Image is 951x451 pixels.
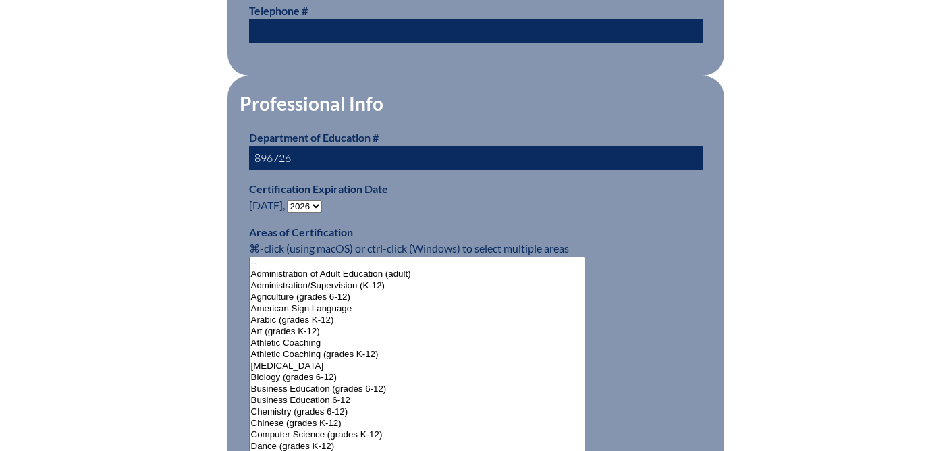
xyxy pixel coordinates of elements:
[250,395,585,406] option: Business Education 6-12
[250,372,585,383] option: Biology (grades 6-12)
[250,269,585,280] option: Administration of Adult Education (adult)
[250,361,585,372] option: [MEDICAL_DATA]
[250,338,585,349] option: Athletic Coaching
[250,429,585,441] option: Computer Science (grades K-12)
[249,182,388,195] label: Certification Expiration Date
[250,280,585,292] option: Administration/Supervision (K-12)
[250,303,585,315] option: American Sign Language
[250,349,585,361] option: Athletic Coaching (grades K-12)
[250,383,585,395] option: Business Education (grades 6-12)
[249,131,379,144] label: Department of Education #
[249,4,308,17] label: Telephone #
[250,326,585,338] option: Art (grades K-12)
[249,225,353,238] label: Areas of Certification
[250,292,585,303] option: Agriculture (grades 6-12)
[250,257,585,269] option: --
[250,406,585,418] option: Chemistry (grades 6-12)
[238,92,385,115] legend: Professional Info
[250,315,585,326] option: Arabic (grades K-12)
[249,198,285,211] span: [DATE],
[250,418,585,429] option: Chinese (grades K-12)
